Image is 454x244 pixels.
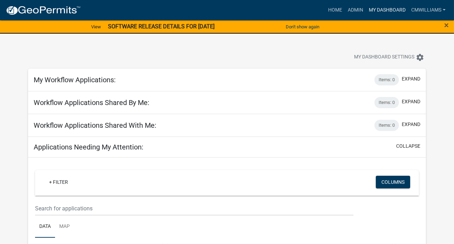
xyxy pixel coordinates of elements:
[43,176,74,188] a: + Filter
[345,4,366,17] a: Admin
[34,98,149,107] h5: Workflow Applications Shared By Me:
[348,50,430,64] button: My Dashboard Settingssettings
[34,76,116,84] h5: My Workflow Applications:
[325,4,345,17] a: Home
[366,4,408,17] a: My Dashboard
[408,4,448,17] a: cmwilliams
[396,142,420,150] button: collapse
[354,53,414,62] span: My Dashboard Settings
[108,23,215,30] strong: SOFTWARE RELEASE DETAILS FOR [DATE]
[34,121,156,130] h5: Workflow Applications Shared With Me:
[402,121,420,128] button: expand
[376,176,410,188] button: Columns
[416,53,424,62] i: settings
[88,21,104,33] a: View
[35,201,353,216] input: Search for applications
[374,120,399,131] div: Items: 0
[444,21,449,29] button: Close
[34,143,143,151] h5: Applications Needing My Attention:
[374,97,399,108] div: Items: 0
[55,216,74,238] a: Map
[402,98,420,105] button: expand
[35,216,55,238] a: Data
[374,74,399,85] div: Items: 0
[402,75,420,83] button: expand
[283,21,322,33] button: Don't show again
[444,20,449,30] span: ×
